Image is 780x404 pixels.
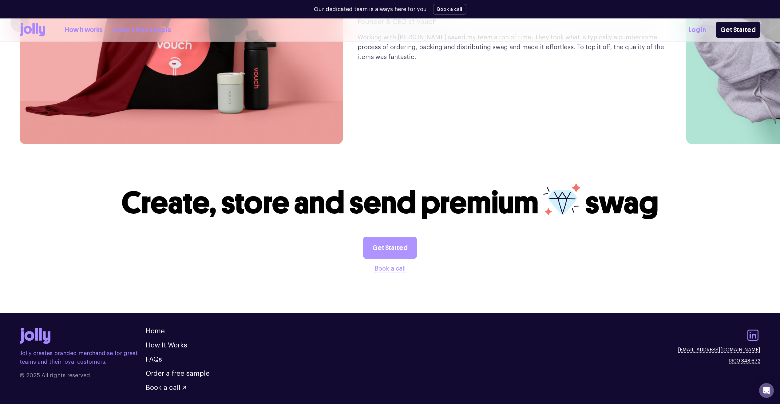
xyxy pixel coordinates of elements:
p: Our dedicated team is always here for you [314,5,427,14]
span: © 2025 All rights reserved [20,371,146,380]
span: swag [585,184,659,221]
a: Get Started [716,22,760,38]
a: Order a free sample [146,370,210,377]
a: Home [146,328,165,335]
span: Book a call [146,384,180,391]
button: Book a call [146,384,186,391]
a: How it works [65,25,102,35]
button: Book a call [433,4,466,15]
span: Create, store and send premium [121,184,539,221]
p: Jolly creates branded merchandise for great teams and their loyal customers. [20,349,146,366]
div: Open Intercom Messenger [759,383,774,398]
a: How It Works [146,342,187,349]
a: Log In [689,25,706,35]
a: Order a free sample [112,25,172,35]
a: [EMAIL_ADDRESS][DOMAIN_NAME] [678,346,760,354]
p: Working with [PERSON_NAME] saved my team a ton of time. They took what is typically a cumbersome ... [358,33,666,62]
button: Book a call [374,264,406,274]
a: 1300 848 672 [729,357,760,365]
a: Get Started [363,237,417,259]
a: FAQs [146,356,162,363]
